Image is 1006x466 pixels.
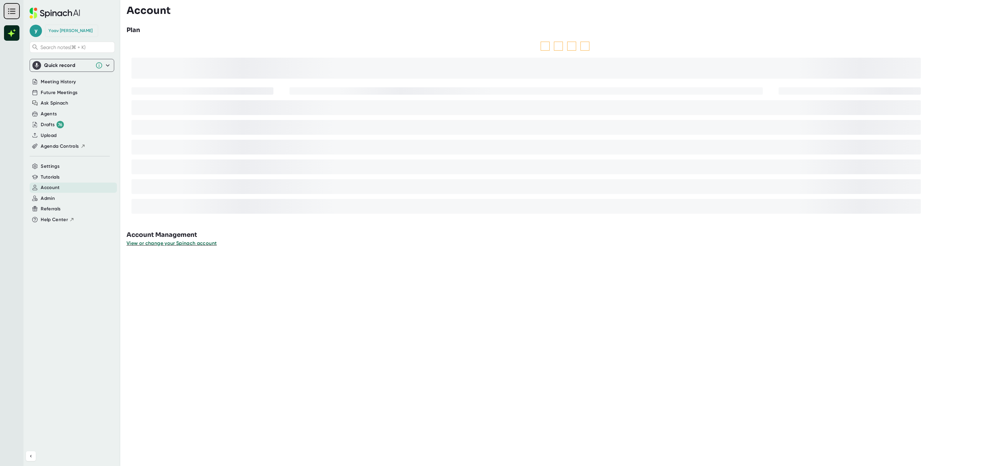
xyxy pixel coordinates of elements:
[41,121,64,128] button: Drafts 76
[41,195,55,202] button: Admin
[127,240,217,247] button: View or change your Spinach account
[41,163,60,170] button: Settings
[41,78,76,85] button: Meeting History
[41,143,85,150] button: Agenda Controls
[41,143,79,150] span: Agenda Controls
[26,451,36,461] button: Collapse sidebar
[41,216,68,223] span: Help Center
[127,240,217,246] span: View or change your Spinach account
[44,62,92,68] div: Quick record
[41,89,77,96] button: Future Meetings
[41,132,56,139] button: Upload
[127,230,1006,240] h3: Account Management
[41,216,74,223] button: Help Center
[40,44,113,50] span: Search notes (⌘ + K)
[41,174,60,181] button: Tutorials
[56,121,64,128] div: 76
[41,110,57,118] button: Agents
[32,59,111,72] div: Quick record
[48,28,93,34] div: Yoav Grossman
[127,26,140,35] h3: Plan
[41,121,64,128] div: Drafts
[41,205,60,212] button: Referrals
[30,25,42,37] span: y
[127,5,171,16] h3: Account
[41,100,68,107] button: Ask Spinach
[41,184,60,191] button: Account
